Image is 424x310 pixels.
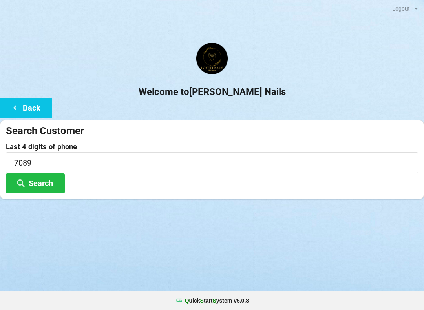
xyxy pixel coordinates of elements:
div: Search Customer [6,124,418,137]
img: favicon.ico [175,297,183,305]
input: 0000 [6,152,418,173]
button: Search [6,173,65,193]
b: uick tart ystem v 5.0.8 [185,297,249,305]
div: Logout [392,6,410,11]
img: Lovett1.png [196,43,228,74]
label: Last 4 digits of phone [6,143,418,151]
span: S [212,297,216,304]
span: S [200,297,204,304]
span: Q [185,297,189,304]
